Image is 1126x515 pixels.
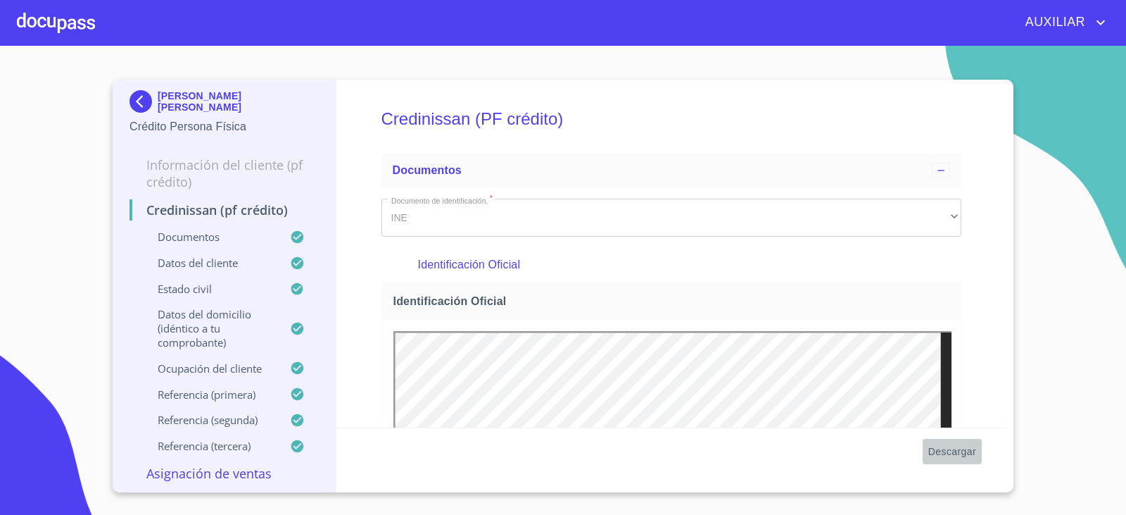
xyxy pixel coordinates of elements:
[381,199,962,237] div: INE
[418,256,925,273] p: Identificación Oficial
[381,90,962,148] h5: Credinissan (PF crédito)
[129,439,290,453] p: Referencia (tercera)
[158,90,319,113] p: [PERSON_NAME] [PERSON_NAME]
[129,90,158,113] img: Docupass spot blue
[1015,11,1109,34] button: account of current user
[1015,11,1092,34] span: AUXILIAR
[129,156,319,190] p: Información del cliente (PF crédito)
[129,230,290,244] p: Documentos
[129,282,290,296] p: Estado civil
[381,154,962,187] div: Documentos
[129,201,319,218] p: Credinissan (PF crédito)
[928,443,976,461] span: Descargar
[129,307,290,349] p: Datos del domicilio (idéntico a tu comprobante)
[129,118,319,135] p: Crédito Persona Física
[129,465,319,482] p: Asignación de Ventas
[393,294,956,309] span: Identificación Oficial
[129,361,290,376] p: Ocupación del Cliente
[923,439,982,465] button: Descargar
[129,413,290,427] p: Referencia (segunda)
[393,164,462,176] span: Documentos
[129,90,319,118] div: [PERSON_NAME] [PERSON_NAME]
[129,256,290,270] p: Datos del cliente
[129,387,290,402] p: Referencia (primera)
